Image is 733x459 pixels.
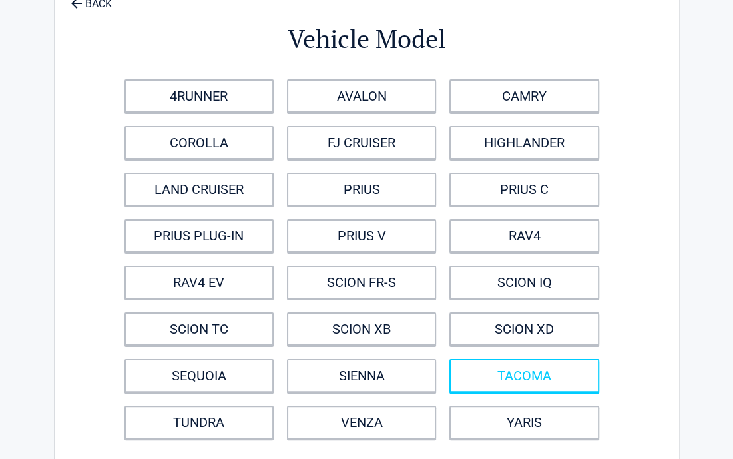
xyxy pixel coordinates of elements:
a: VENZA [287,406,436,439]
a: SIENNA [287,359,436,392]
a: TACOMA [449,359,599,392]
a: PRIUS PLUG-IN [124,219,274,252]
a: PRIUS [287,173,436,206]
a: PRIUS C [449,173,599,206]
a: PRIUS V [287,219,436,252]
a: YARIS [449,406,599,439]
a: SCION XD [449,312,599,346]
a: COROLLA [124,126,274,159]
h2: Vehicle Model [128,22,606,56]
a: SCION XB [287,312,436,346]
a: LAND CRUISER [124,173,274,206]
a: HIGHLANDER [449,126,599,159]
a: CAMRY [449,79,599,113]
a: SCION FR-S [287,266,436,299]
a: RAV4 [449,219,599,252]
a: TUNDRA [124,406,274,439]
a: SCION TC [124,312,274,346]
a: AVALON [287,79,436,113]
a: SCION IQ [449,266,599,299]
a: FJ CRUISER [287,126,436,159]
a: RAV4 EV [124,266,274,299]
a: SEQUOIA [124,359,274,392]
a: 4RUNNER [124,79,274,113]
